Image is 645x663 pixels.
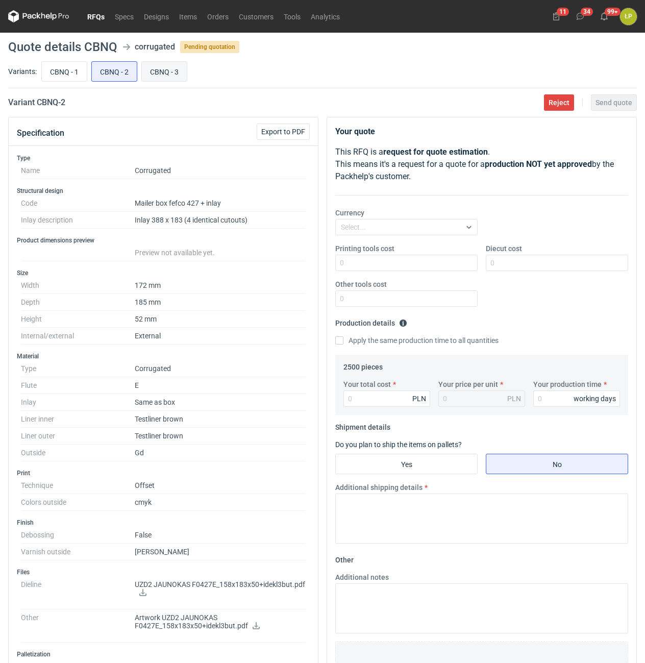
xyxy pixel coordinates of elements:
[306,10,345,22] a: Analytics
[91,61,137,82] label: CBNQ - 2
[412,394,426,404] div: PLN
[533,390,620,407] input: 0
[596,8,612,24] button: 99+
[135,212,306,229] dd: Inlay 388 x 183 (4 identical cutouts)
[507,394,521,404] div: PLN
[572,8,588,24] button: 34
[21,277,135,294] dt: Width
[335,127,375,136] strong: Your quote
[202,10,234,22] a: Orders
[21,328,135,345] dt: Internal/external
[21,527,135,544] dt: Debossing
[135,494,306,511] dd: cmyk
[17,568,310,576] h3: Files
[335,454,478,474] label: Yes
[135,428,306,445] dd: Testliner brown
[21,311,135,328] dt: Height
[135,527,306,544] dd: False
[383,147,488,157] strong: request for quote estimation
[335,419,390,431] legend: Shipment details
[596,99,632,106] span: Send quote
[21,544,135,560] dt: Varnish outside
[17,269,310,277] h3: Size
[533,379,602,389] label: Your production time
[335,572,389,582] label: Additional notes
[335,552,354,564] legend: Other
[343,390,430,407] input: 0
[591,94,637,111] button: Send quote
[135,328,306,345] dd: External
[135,195,306,212] dd: Mailer box fefco 427 + inlay
[135,445,306,461] dd: Gd
[8,96,65,109] h2: Variant CBNQ - 2
[21,428,135,445] dt: Liner outer
[141,61,187,82] label: CBNQ - 3
[17,650,310,658] h3: Palletization
[335,243,394,254] label: Printing tools cost
[8,41,117,53] h1: Quote details CBNQ
[335,146,628,183] p: This RFQ is a . This means it's a request for a quote for a by the Packhelp's customer.
[335,279,387,289] label: Other tools cost
[41,61,87,82] label: CBNQ - 1
[620,8,637,25] button: ŁP
[21,477,135,494] dt: Technique
[486,454,628,474] label: No
[544,94,574,111] button: Reject
[21,377,135,394] dt: Flute
[335,440,462,449] label: Do you plan to ship the items on pallets?
[135,41,175,53] div: corrugated
[82,10,110,22] a: RFQs
[135,294,306,311] dd: 185 mm
[21,494,135,511] dt: Colors outside
[21,576,135,609] dt: Dieline
[21,195,135,212] dt: Code
[21,445,135,461] dt: Outside
[335,315,407,327] legend: Production details
[335,335,499,346] label: Apply the same production time to all quantities
[17,187,310,195] h3: Structural design
[21,360,135,377] dt: Type
[17,236,310,244] h3: Product dimensions preview
[17,352,310,360] h3: Material
[341,222,366,232] div: Select...
[279,10,306,22] a: Tools
[21,411,135,428] dt: Liner inner
[21,212,135,229] dt: Inlay description
[17,469,310,477] h3: Print
[485,159,592,169] strong: production NOT yet approved
[261,128,305,135] span: Export to PDF
[335,255,478,271] input: 0
[135,580,306,598] p: UZD2 JAUNOKAS F0427E_158x183x50+idekl3but.pdf
[135,311,306,328] dd: 52 mm
[548,8,564,24] button: 11
[21,394,135,411] dt: Inlay
[21,294,135,311] dt: Depth
[110,10,139,22] a: Specs
[135,613,306,631] p: Artwork UZD2 JAUNOKAS F0427E_158x183x50+idekl3but.pdf
[180,41,239,53] span: Pending quotation
[234,10,279,22] a: Customers
[8,10,69,22] svg: Packhelp Pro
[135,477,306,494] dd: Offset
[135,377,306,394] dd: E
[486,243,522,254] label: Diecut cost
[135,544,306,560] dd: [PERSON_NAME]
[335,482,423,493] label: Additional shipping details
[21,609,135,643] dt: Other
[21,162,135,179] dt: Name
[135,360,306,377] dd: Corrugated
[139,10,174,22] a: Designs
[174,10,202,22] a: Items
[135,249,215,257] span: Preview not available yet.
[257,124,310,140] button: Export to PDF
[343,359,383,371] legend: 2500 pieces
[135,162,306,179] dd: Corrugated
[438,379,498,389] label: Your price per unit
[574,394,616,404] div: working days
[17,121,64,145] button: Specification
[335,208,364,218] label: Currency
[486,255,628,271] input: 0
[135,411,306,428] dd: Testliner brown
[343,379,391,389] label: Your total cost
